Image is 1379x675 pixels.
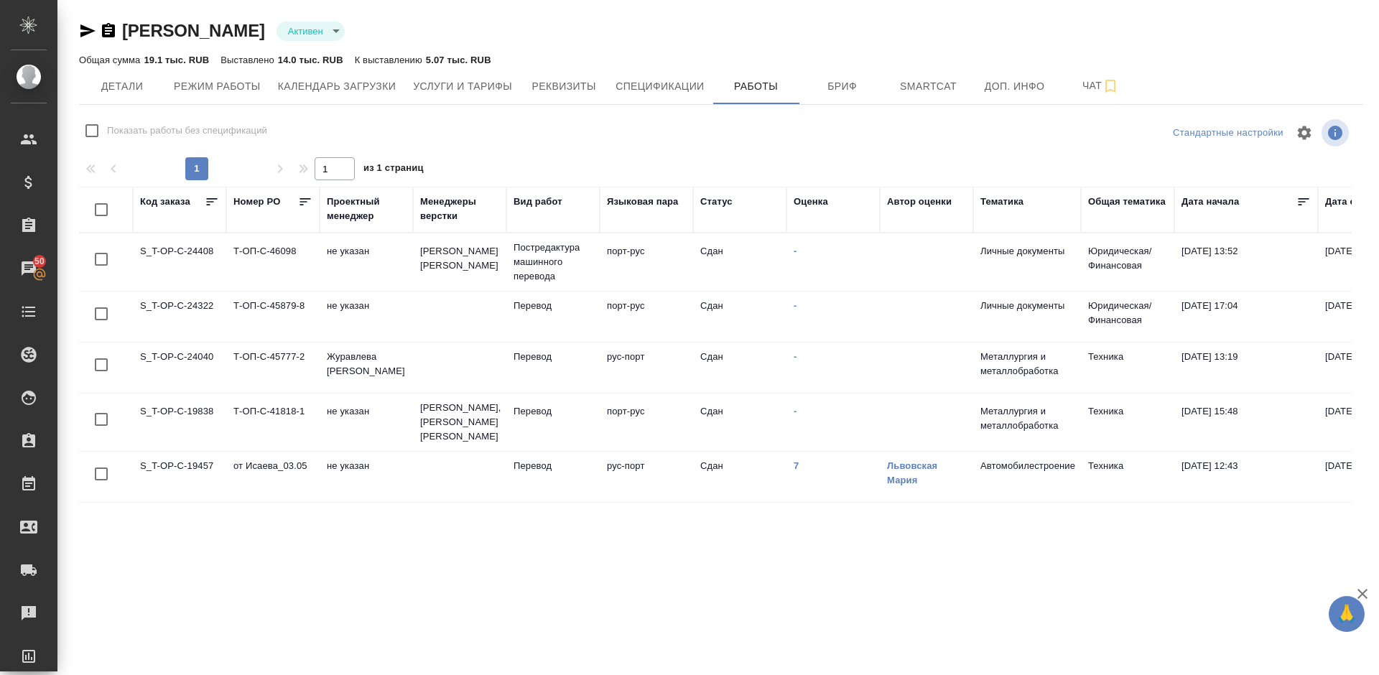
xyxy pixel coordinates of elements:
[277,22,345,41] div: Активен
[284,25,328,37] button: Активен
[320,343,413,393] td: Журавлева [PERSON_NAME]
[144,55,209,65] p: 19.1 тыс. RUB
[140,195,190,209] div: Код заказа
[1287,116,1322,150] span: Настроить таблицу
[79,55,144,65] p: Общая сумма
[794,460,799,471] a: 7
[1088,195,1166,209] div: Общая тематика
[355,55,426,65] p: К выставлению
[122,21,265,40] a: [PERSON_NAME]
[1322,119,1352,146] span: Посмотреть информацию
[1102,78,1119,95] svg: Подписаться
[514,404,593,419] p: Перевод
[600,397,693,447] td: порт-рус
[616,78,704,96] span: Спецификации
[794,406,797,416] a: -
[86,244,116,274] span: Toggle Row Selected
[1334,599,1359,629] span: 🙏
[1174,343,1318,393] td: [DATE] 13:19
[1067,77,1136,95] span: Чат
[600,237,693,287] td: порт-рус
[980,78,1049,96] span: Доп. инфо
[722,78,791,96] span: Работы
[86,404,116,434] span: Toggle Row Selected
[514,241,593,284] p: Постредактура машинного перевода
[980,299,1074,313] p: Личные документы
[226,343,320,393] td: Т-ОП-С-45777-2
[426,55,491,65] p: 5.07 тыс. RUB
[4,251,54,287] a: 50
[320,452,413,502] td: не указан
[980,244,1074,259] p: Личные документы
[226,292,320,342] td: Т-ОП-С-45879-8
[1174,397,1318,447] td: [DATE] 15:48
[700,195,733,209] div: Статус
[363,159,424,180] span: из 1 страниц
[1081,292,1174,342] td: Юридическая/Финансовая
[794,300,797,311] a: -
[133,292,226,342] td: S_T-OP-C-24322
[86,299,116,329] span: Toggle Row Selected
[1174,452,1318,502] td: [DATE] 12:43
[887,460,937,485] a: Львовская Мария
[980,195,1023,209] div: Тематика
[514,350,593,364] p: Перевод
[693,237,786,287] td: Сдан
[86,459,116,489] span: Toggle Row Selected
[607,195,679,209] div: Языковая пара
[320,237,413,287] td: не указан
[86,350,116,380] span: Toggle Row Selected
[413,237,506,287] td: [PERSON_NAME] [PERSON_NAME]
[79,22,96,39] button: Скопировать ссылку для ЯМессенджера
[26,254,53,269] span: 50
[808,78,877,96] span: Бриф
[226,452,320,502] td: от Исаева_03.05
[320,292,413,342] td: не указан
[514,459,593,473] p: Перевод
[1325,195,1378,209] div: Дата сдачи
[1081,237,1174,287] td: Юридическая/Финансовая
[600,452,693,502] td: рус-порт
[133,452,226,502] td: S_T-OP-C-19457
[794,246,797,256] a: -
[693,452,786,502] td: Сдан
[894,78,963,96] span: Smartcat
[693,292,786,342] td: Сдан
[693,397,786,447] td: Сдан
[226,237,320,287] td: Т-ОП-С-46098
[887,195,952,209] div: Автор оценки
[1181,195,1239,209] div: Дата начала
[794,195,828,209] div: Оценка
[174,78,261,96] span: Режим работы
[514,299,593,313] p: Перевод
[413,394,506,451] td: [PERSON_NAME], [PERSON_NAME] [PERSON_NAME]
[1174,237,1318,287] td: [DATE] 13:52
[794,351,797,362] a: -
[1081,397,1174,447] td: Техника
[1169,122,1287,144] div: split button
[693,343,786,393] td: Сдан
[980,350,1074,378] p: Металлургия и металлобработка
[278,78,396,96] span: Календарь загрузки
[133,343,226,393] td: S_T-OP-C-24040
[1081,343,1174,393] td: Техника
[88,78,157,96] span: Детали
[529,78,598,96] span: Реквизиты
[514,195,562,209] div: Вид работ
[980,459,1074,473] p: Автомобилестроение
[133,237,226,287] td: S_T-OP-C-24408
[233,195,280,209] div: Номер PO
[220,55,278,65] p: Выставлено
[1174,292,1318,342] td: [DATE] 17:04
[600,343,693,393] td: рус-порт
[107,124,267,138] span: Показать работы без спецификаций
[226,397,320,447] td: Т-ОП-С-41818-1
[413,78,512,96] span: Услуги и тарифы
[133,397,226,447] td: S_T-OP-C-19838
[1081,452,1174,502] td: Техника
[980,404,1074,433] p: Металлургия и металлобработка
[420,195,499,223] div: Менеджеры верстки
[327,195,406,223] div: Проектный менеджер
[100,22,117,39] button: Скопировать ссылку
[278,55,343,65] p: 14.0 тыс. RUB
